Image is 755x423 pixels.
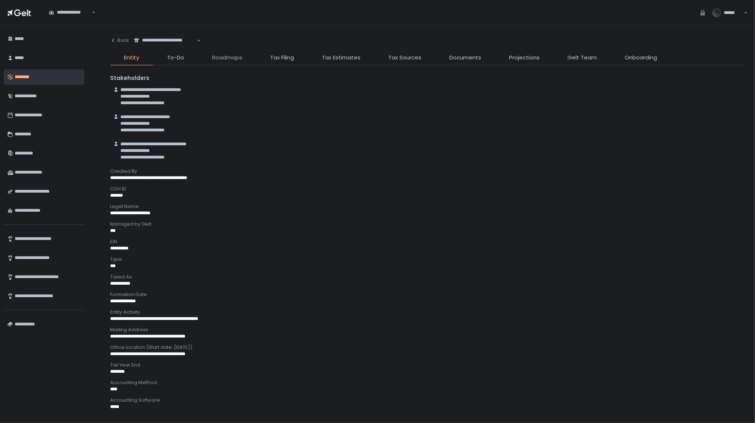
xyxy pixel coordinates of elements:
span: Tax Estimates [322,54,360,62]
div: Stakeholders [110,74,745,83]
div: EIN [110,238,745,245]
div: Managed by Gelt [110,221,745,227]
div: Created By [110,168,745,175]
span: Gelt Team [567,54,597,62]
span: Entity [124,54,139,62]
input: Search for option [49,16,91,23]
div: Accounting Software [110,397,745,404]
div: Search for option [44,5,95,20]
div: Tax Year End [110,362,745,368]
span: Roadmaps [212,54,242,62]
button: Back [110,33,129,48]
div: Mailing Address [110,327,745,333]
span: Documents [449,54,481,62]
div: Search for option [129,33,201,48]
span: Onboarding [625,54,657,62]
div: CCH ID [110,186,745,192]
div: Accounting Software Access [110,415,745,421]
input: Search for option [134,44,196,51]
div: Back [110,37,129,44]
div: Entity Activity [110,309,745,316]
span: Tax Sources [388,54,421,62]
span: To-Do [167,54,184,62]
div: Office location (Start date: [DATE]) [110,344,745,351]
div: Legal Name [110,203,745,210]
span: Projections [509,54,540,62]
div: Formation Date [110,291,745,298]
div: Accounting Method [110,379,745,386]
div: Type [110,256,745,263]
span: Tax Filing [270,54,294,62]
div: Taxed As [110,274,745,280]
